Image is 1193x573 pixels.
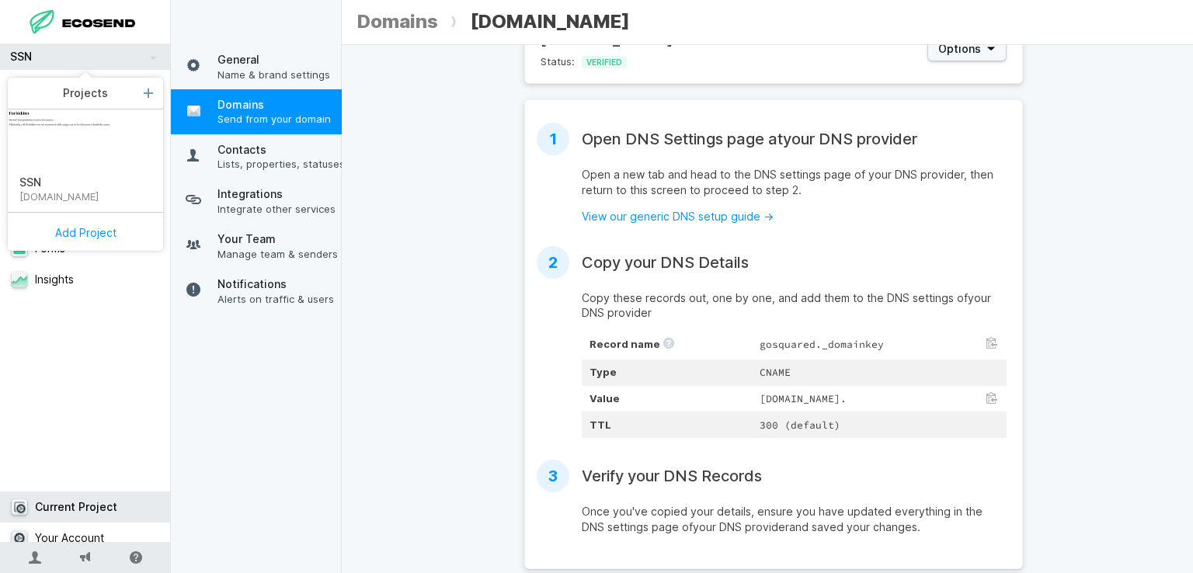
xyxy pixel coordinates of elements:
[582,331,752,359] th: Record name
[217,247,346,261] span: Manage team & senders
[582,130,917,148] h2: Open DNS Settings page at your DNS provider
[217,276,346,292] span: Notifications
[582,467,762,485] h2: Verify your DNS Records
[541,30,673,67] div: Status:
[8,190,175,203] h4: [DOMAIN_NAME]
[171,134,353,179] a: ContactsLists, properties, statuses
[217,68,346,82] span: Name & brand settings
[582,210,774,223] a: View our generic DNS setup guide →
[446,9,638,34] span: [DOMAIN_NAME]
[8,212,163,251] button: Add Project
[582,56,627,68] span: VERIFIED
[217,97,346,113] span: Domains
[751,331,1006,359] td: gosquared._domainkey
[217,292,346,306] span: Alerts on traffic & users
[938,41,981,57] span: Options
[217,186,346,202] span: Integrations
[8,175,175,189] h3: SSN
[171,224,353,269] a: Your TeamManage team & senders
[217,112,346,126] span: Send from your domain
[582,504,1007,534] p: Once you've copied your details, ensure you have updated everything in the DNS settings page of y...
[582,359,752,386] th: Type
[8,78,163,109] h2: Projects
[217,142,346,158] span: Contacts
[217,52,346,68] span: General
[751,359,1006,386] td: CNAME
[582,167,1007,197] p: Open a new tab and head to the DNS settings page of your DNS provider , then return to this scree...
[582,253,749,272] h2: Copy your DNS Details
[751,412,1006,438] td: 300 (default)
[217,157,346,171] span: Lists, properties, statuses
[171,44,353,89] a: GeneralName & brand settings
[357,10,438,33] a: Domains
[8,109,175,221] img: GSN-088460-Q
[582,412,752,438] th: TTL
[582,386,752,412] th: Value
[927,36,1007,61] button: Options
[171,89,353,134] a: DomainsSend from your domain
[751,386,1006,412] td: [DOMAIN_NAME].
[217,231,346,247] span: Your Team
[582,290,1007,321] p: Copy these records out, one by one, and add them to the DNS settings of your DNS provider
[171,269,353,314] a: NotificationsAlerts on traffic & users
[171,179,353,224] a: IntegrationsIntegrate other services
[217,202,346,216] span: Integrate other services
